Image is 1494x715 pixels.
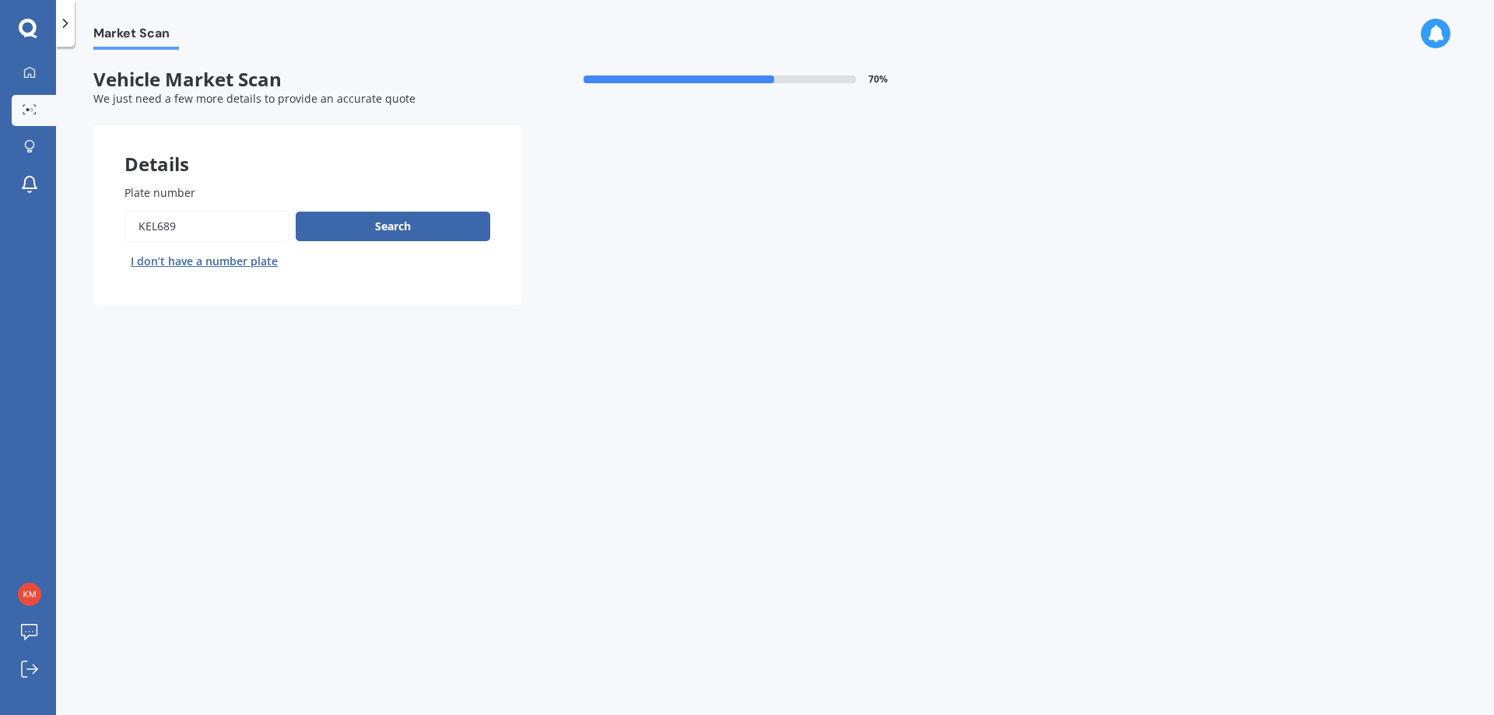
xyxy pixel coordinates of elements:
[93,26,179,47] span: Market Scan
[124,210,289,243] input: Enter plate number
[93,125,521,172] div: Details
[868,74,888,85] span: 70 %
[93,68,521,91] span: Vehicle Market Scan
[93,91,416,106] span: We just need a few more details to provide an accurate quote
[124,185,195,200] span: Plate number
[124,249,284,274] button: I don’t have a number plate
[18,583,41,606] img: 73a7c669e82c8a7451407adb6047e593
[296,212,490,241] button: Search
